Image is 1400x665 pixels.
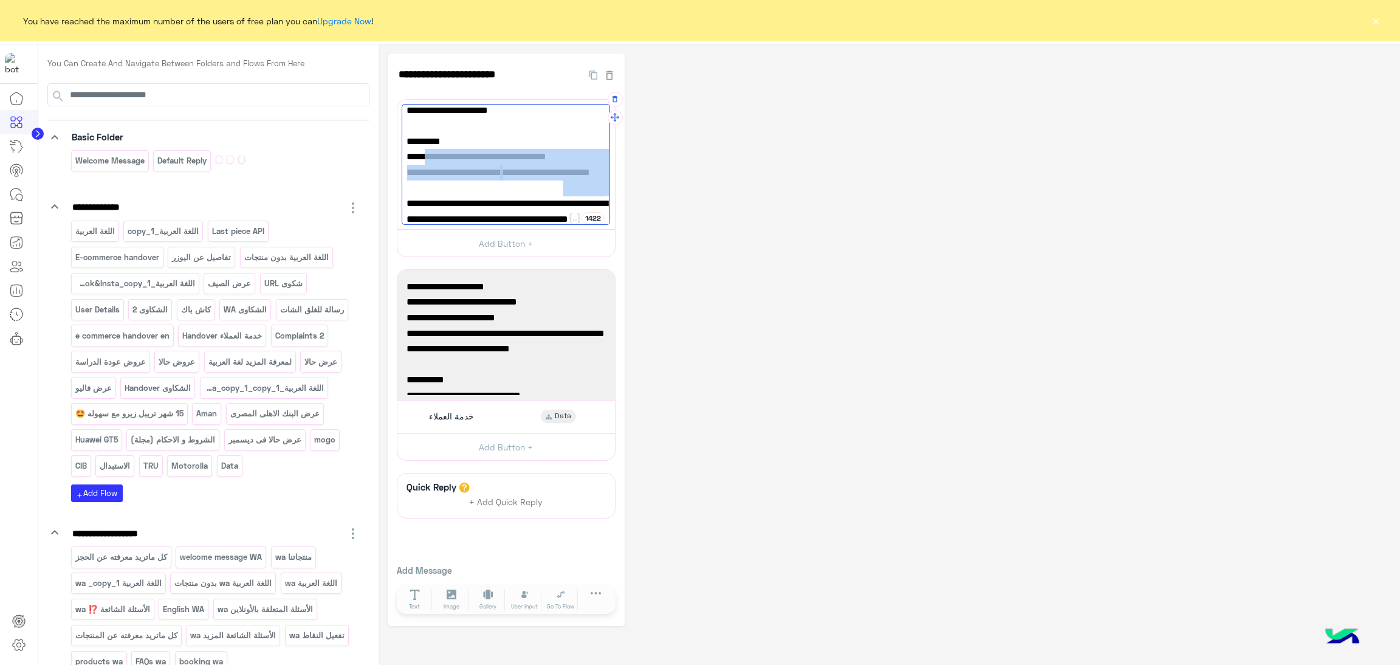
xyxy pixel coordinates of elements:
p: كاش باك [180,303,211,317]
span: You have reached the maximum number of the users of free plan you can ! [23,15,373,27]
p: Huawei GT5 [74,433,118,447]
p: الشكاوى WA [223,303,268,317]
i: keyboard_arrow_down [47,525,62,540]
p: الأسئلة المتعلقة بالأونلاين wa [216,602,314,616]
button: Go To Flow [544,589,578,611]
p: User Details [74,303,120,317]
button: Image [434,589,468,611]
span: -18 / 24 شهر بسعر قبل الخصم [407,357,606,373]
p: CIB [74,459,87,473]
p: الأسئلة الشائعة ⁉️ wa [74,602,151,616]
p: عرض حالا [304,355,338,369]
p: كل ماتريد معرفته عن الحجز [74,550,168,564]
p: الشكاوى 2 [132,303,169,317]
p: Aman [196,407,218,421]
span: ✅فاليو : [407,134,606,150]
p: e commerce handover en [74,329,170,343]
p: Welcome Message [74,154,145,168]
p: TRU [142,459,159,473]
p: لمعرفة المزيد لغة العربية [207,355,292,369]
p: اللغة العربية wa بدون منتجات [174,576,273,590]
p: عروض عودة الدراسة [74,355,146,369]
p: Data [220,459,239,473]
i: keyboard_arrow_down [47,199,62,214]
div: Data [541,410,576,423]
span: Image [444,602,459,611]
p: welcome message WA [179,550,263,564]
p: اللغة العربية_copy_1 [127,224,200,238]
p: تفاصيل عن اليوزر [171,250,232,264]
p: الاستبدال [99,459,131,473]
h6: Quick Reply [403,481,459,492]
span: Gallery [479,602,496,611]
span: User Input [511,602,538,611]
p: Motorolla [171,459,209,473]
a: Upgrade Now [317,16,371,26]
p: اللغة العربية [74,224,115,238]
span: التقسيط بدون فوائد بدون مصاريف [407,294,606,310]
span: قسط حتى 18 شهر بدون فوائد بدون مصاريف [407,149,606,165]
span: ✅souhoola: تقسيط 15 شهر بالسعر الرسمي بدون مقدم أو فوائد أو مصاريف من 4 لـ18، متاح بالفروع وأونلاين [407,212,606,258]
p: E-commerce handover [74,250,160,264]
p: Last piece API [211,224,265,238]
button: Add user attribute [568,212,582,224]
button: Delete Flow [603,67,616,81]
p: عروض حالا [158,355,196,369]
i: add [76,492,83,499]
span: ✅ البنك الأهلي المصري [407,279,606,295]
p: رسالة للغلق الشات [279,303,345,317]
p: English WA [162,602,205,616]
div: 1422 [582,212,605,224]
span: Basic Folder [72,131,123,142]
button: × [1370,15,1382,27]
p: Handover خدمة العملاء [182,329,263,343]
button: Add Button + [397,433,615,461]
button: Duplicate Flow [583,67,603,81]
p: الشروط و الاحكام (مجلة) [130,433,216,447]
span: + Add Quick Reply [469,497,543,507]
p: منتجاتنا wa [274,550,312,564]
p: اللغة العربية بدون منتجات [243,250,329,264]
button: addAdd Flow [71,484,123,502]
span: - 12شهر بسعر قبل الخصم +10% خصم إضافي، بروموكود: NBE10 [407,326,606,357]
p: mogo [314,433,337,447]
p: الشكاوى Handover [124,381,192,395]
p: عرض البنك الاهلى المصرى [229,407,320,421]
span: Text [409,602,420,611]
p: عرض حالا فى ديسمبر [227,433,302,447]
button: Delete Message [608,92,623,107]
p: شكوى URL [263,277,303,291]
p: اللغة العربية_Facebook&Insta_copy_1 [74,277,196,291]
p: عرض الصيف [207,277,252,291]
button: Add Button + [397,229,615,257]
p: عرض فاليو [74,381,112,395]
p: 15 شهر تريبل زيرو مع سهوله 🤩 [74,407,184,421]
span: Data [555,411,571,422]
p: You Can Create And Navigate Between Folders and Flows From Here [47,58,369,70]
span: Go To Flow [547,602,574,611]
button: User Input [507,589,541,611]
button: Gallery [471,589,505,611]
p: كل ماتريد معرفته عن المنتجات [74,629,178,643]
p: تفعيل النقاط wa [288,629,345,643]
i: keyboard_arrow_down [47,130,62,145]
p: Add Message [397,564,616,577]
button: + Add Quick Reply [461,493,552,511]
p: Complaints 2 [274,329,324,343]
p: اللغة العربية_Facebook&Insta_copy_1_copy_1 [203,381,324,395]
p: Default reply [157,154,208,168]
p: اللغة العربية wa [284,576,338,590]
span: ✅ بنك CIB [407,388,606,404]
p: اللغة العربية wa _copy_1 [74,576,162,590]
img: 1403182699927242 [5,53,27,75]
img: hulul-logo.png [1321,616,1364,659]
span: خدمة العملاء [429,411,474,422]
button: Text [398,589,432,611]
span: بسعر الخصم لمنتجات ال Apple و ال Samsung S25 Ultra [407,165,606,196]
button: Drag [608,110,623,125]
p: الأسئلة الشائعة المزيد wa [190,629,277,643]
span: - 6\9 أشهر بسعر الخصم [407,310,606,326]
